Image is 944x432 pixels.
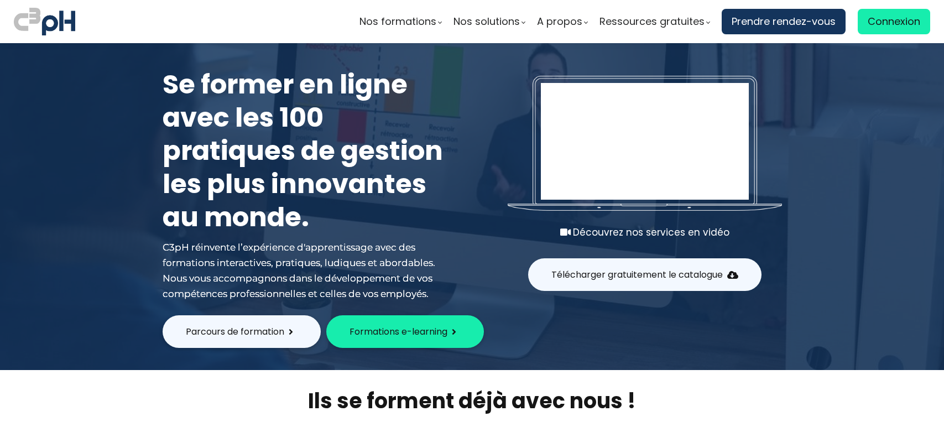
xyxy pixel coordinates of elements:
button: Télécharger gratuitement le catalogue [528,258,762,291]
span: Nos formations [359,13,436,30]
a: Prendre rendez-vous [722,9,846,34]
span: Nos solutions [453,13,520,30]
span: Formations e-learning [350,325,447,339]
h1: Se former en ligne avec les 100 pratiques de gestion les plus innovantes au monde. [163,68,450,234]
button: Formations e-learning [326,315,484,348]
span: Connexion [868,13,920,30]
h2: Ils se forment déjà avec nous ! [149,387,796,415]
span: Prendre rendez-vous [732,13,836,30]
div: Découvrez nos services en vidéo [508,225,781,240]
span: Ressources gratuites [599,13,705,30]
span: Télécharger gratuitement le catalogue [551,268,723,282]
img: logo C3PH [14,6,75,38]
div: C3pH réinvente l’expérience d'apprentissage avec des formations interactives, pratiques, ludiques... [163,240,450,301]
span: Parcours de formation [186,325,284,339]
button: Parcours de formation [163,315,321,348]
span: A propos [537,13,582,30]
a: Connexion [858,9,930,34]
